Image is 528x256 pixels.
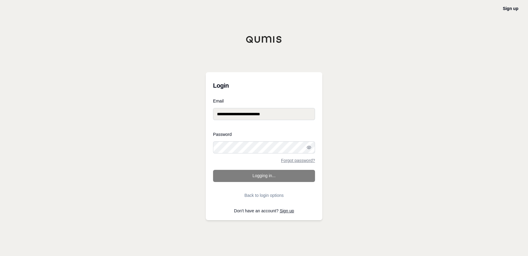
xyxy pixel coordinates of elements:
[503,6,518,11] a: Sign up
[213,189,315,201] button: Back to login options
[246,36,282,43] img: Qumis
[213,79,315,92] h3: Login
[280,208,294,213] a: Sign up
[213,99,315,103] label: Email
[213,132,315,136] label: Password
[281,158,315,163] a: Forgot password?
[213,209,315,213] p: Don't have an account?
